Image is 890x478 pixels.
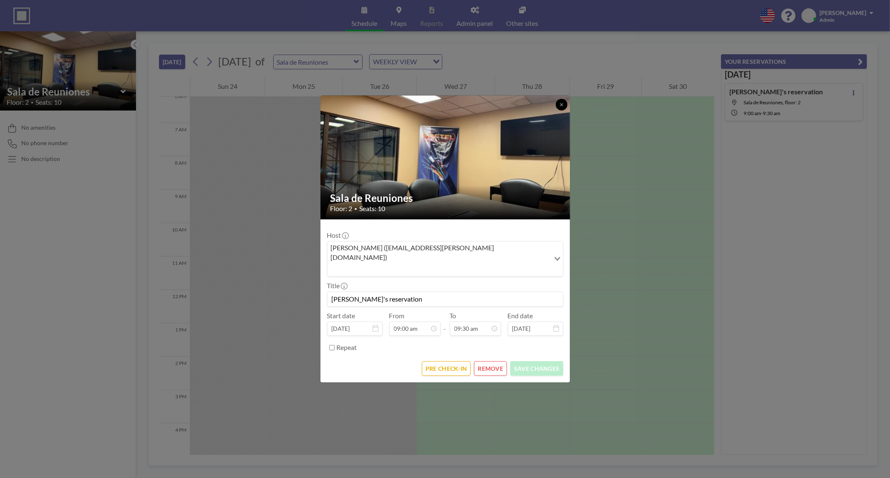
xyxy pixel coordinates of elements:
[327,231,348,239] label: Host
[337,343,357,352] label: Repeat
[328,292,563,306] input: (No title)
[389,312,405,320] label: From
[474,361,507,376] button: REMOVE
[328,264,549,274] input: Search for option
[450,312,456,320] label: To
[327,282,347,290] label: Title
[327,312,355,320] label: Start date
[330,192,561,204] h2: Sala de Reuniones
[444,314,446,333] span: -
[330,204,353,213] span: Floor: 2
[329,243,548,262] span: [PERSON_NAME] ([EMAIL_ADDRESS][PERSON_NAME][DOMAIN_NAME])
[320,63,571,251] img: 537.jpeg
[360,204,386,213] span: Seats: 10
[355,206,358,212] span: •
[328,242,563,276] div: Search for option
[422,361,471,376] button: PRE CHECK-IN
[510,361,563,376] button: SAVE CHANGES
[508,312,533,320] label: End date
